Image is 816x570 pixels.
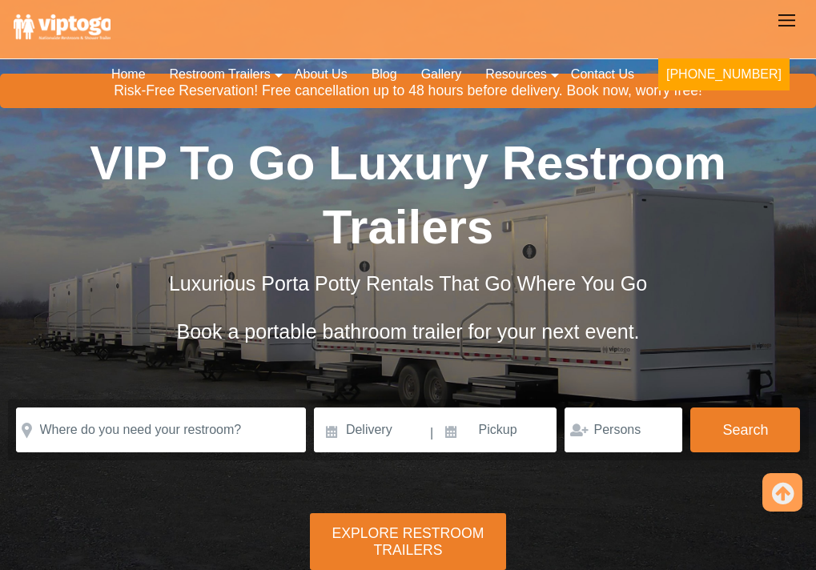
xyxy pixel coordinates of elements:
button: Search [690,407,800,452]
input: Where do you need your restroom? [16,407,306,452]
a: Home [99,57,158,92]
a: [PHONE_NUMBER] [646,57,802,100]
span: Luxurious Porta Potty Rentals That Go Where You Go [169,272,647,295]
span: | [430,407,433,459]
button: [PHONE_NUMBER] [658,58,790,90]
span: Book a portable bathroom trailer for your next event. [176,320,639,343]
a: Blog [360,57,409,92]
input: Pickup [436,407,557,452]
a: Restroom Trailers [158,57,283,92]
a: Gallery [409,57,474,92]
a: Resources [473,57,558,92]
a: About Us [283,57,360,92]
input: Persons [565,407,682,452]
span: VIP To Go Luxury Restroom Trailers [90,136,726,254]
div: Explore Restroom Trailers [310,513,506,570]
input: Delivery [314,407,428,452]
a: Contact Us [559,57,646,92]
